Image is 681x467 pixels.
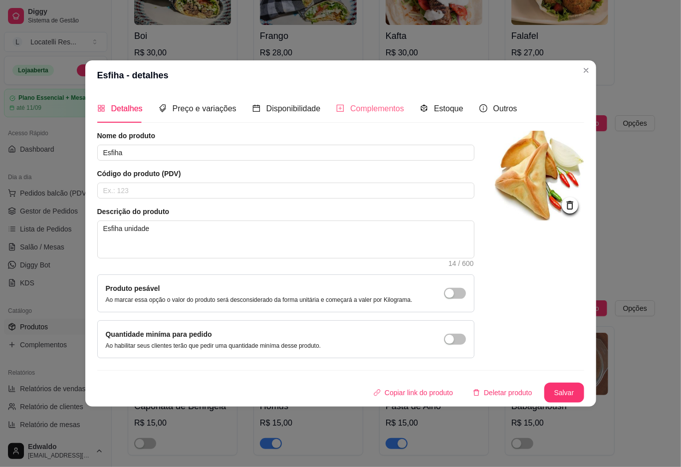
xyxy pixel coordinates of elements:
[473,389,480,396] span: delete
[420,104,428,112] span: code-sandbox
[252,104,260,112] span: calendar
[493,104,517,113] span: Outros
[97,145,474,161] input: Ex.: Hamburguer de costela
[106,296,413,304] p: Ao marcar essa opção o valor do produto será desconsiderado da forma unitária e começará a valer ...
[350,104,404,113] span: Complementos
[434,104,463,113] span: Estoque
[544,383,584,403] button: Salvar
[106,330,212,338] label: Quantidade miníma para pedido
[106,284,160,292] label: Produto pesável
[336,104,344,112] span: plus-square
[97,104,105,112] span: appstore
[111,104,143,113] span: Detalhes
[97,183,474,199] input: Ex.: 123
[465,383,540,403] button: deleteDeletar produto
[97,207,474,217] article: Descrição do produto
[173,104,236,113] span: Preço e variações
[98,221,474,258] textarea: Esfiha unidade
[366,383,461,403] button: Copiar link do produto
[494,131,584,221] img: logo da loja
[578,62,594,78] button: Close
[85,60,596,90] header: Esfiha - detalhes
[159,104,167,112] span: tags
[266,104,321,113] span: Disponibilidade
[97,131,474,141] article: Nome do produto
[479,104,487,112] span: info-circle
[106,342,321,350] p: Ao habilitar seus clientes terão que pedir uma quantidade miníma desse produto.
[97,169,474,179] article: Código do produto (PDV)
